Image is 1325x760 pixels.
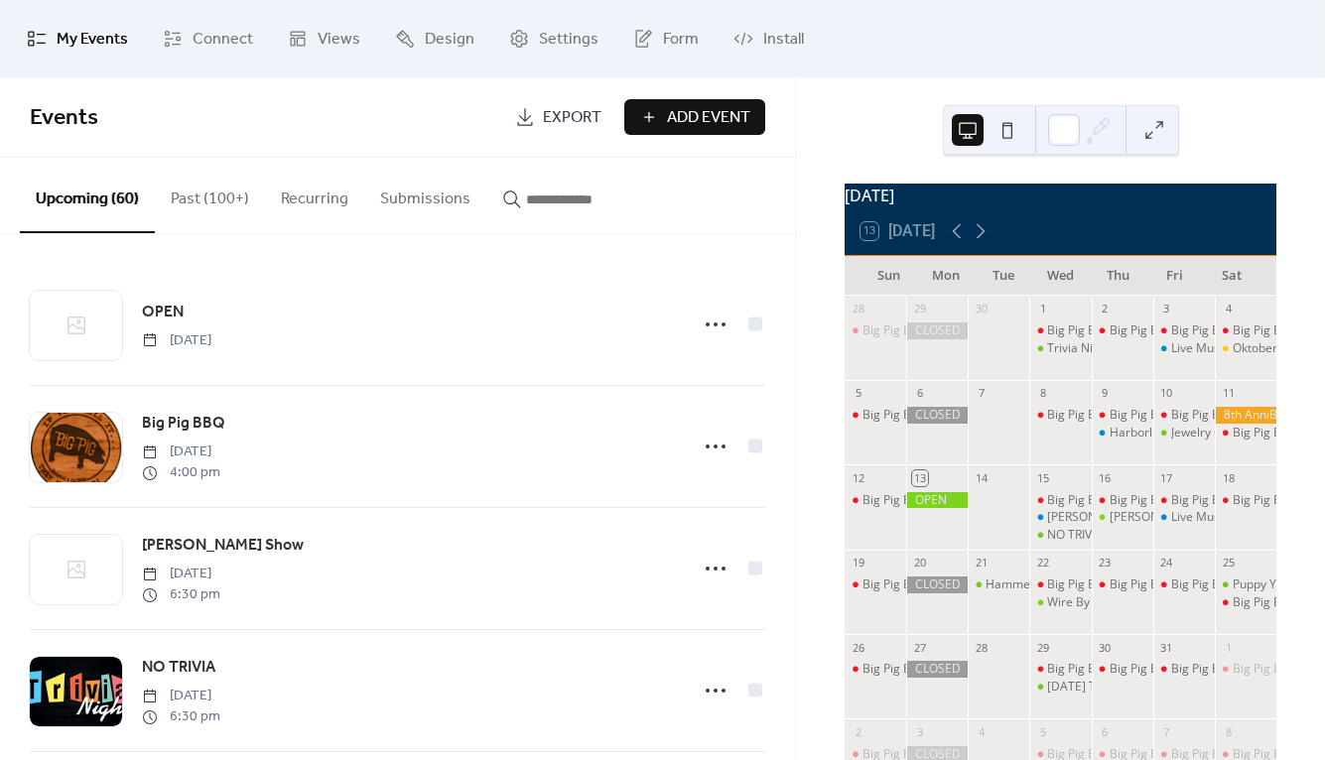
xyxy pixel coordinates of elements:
a: Add Event [624,99,765,135]
div: [DATE] [845,184,1276,207]
div: 27 [912,640,927,655]
div: 8 [1221,724,1236,739]
div: Sat [1203,256,1260,296]
div: Big Pig BBQ [845,492,906,509]
div: Big Pig BBQ [1029,661,1091,678]
div: 2 [851,724,865,739]
div: 31 [1159,640,1174,655]
div: Big Pig BBQ [1233,492,1298,509]
a: Install [719,8,819,69]
div: Big Pig BBQ [862,322,928,339]
div: 28 [851,302,865,317]
span: [DATE] [142,330,211,351]
span: 6:30 pm [142,706,220,727]
div: Big Pig BBQ [1215,425,1276,442]
a: Views [273,8,375,69]
div: Big Pig BBQ [1171,407,1237,424]
div: 18 [1221,470,1236,485]
div: Big Pig BBQ [1153,322,1215,339]
div: 3 [1159,302,1174,317]
div: Fri [1146,256,1204,296]
div: Harborlight Homes Annual Fundraiser [1092,425,1153,442]
div: Wire By Ryan Art Class [1029,594,1091,611]
div: NO TRIVIA [1047,527,1103,544]
div: Big Pig BBQ [1233,661,1298,678]
span: Big Pig BBQ [142,412,225,436]
div: OPEN [906,492,968,509]
div: Big Pig BBQ [1029,492,1091,509]
span: Install [763,24,804,56]
div: Live Music: The Sixth State [1153,509,1215,526]
a: [PERSON_NAME] Show [142,533,304,559]
div: 25 [1221,556,1236,570]
div: 1 [1035,302,1050,317]
span: Views [318,24,360,56]
div: Jewelry Charm Bar Pop-Up [1171,425,1318,442]
span: My Events [57,24,128,56]
div: 20 [912,556,927,570]
div: 17 [1159,470,1174,485]
a: Form [618,8,714,69]
div: Big Pig BBQ [1233,594,1298,611]
div: Big Pig BBQ [862,661,928,678]
div: Sun [861,256,918,296]
div: Big Pig BBQ [1153,492,1215,509]
div: Oktoberfest at Appleton Farm [1215,340,1276,357]
div: 5 [1035,724,1050,739]
div: Big Pig BBQ [1110,407,1175,424]
div: 12 [851,470,865,485]
button: Submissions [364,158,486,231]
a: Settings [494,8,613,69]
span: Form [663,24,699,56]
div: 4 [1221,302,1236,317]
div: 2 [1098,302,1113,317]
div: Big Pig BBQ [1215,492,1276,509]
span: Events [30,96,98,140]
div: Trivia Night [1047,340,1111,357]
div: Big Pig BBQ [1215,322,1276,339]
div: Big Pig BBQ [1171,322,1237,339]
div: [PERSON_NAME] & Brews [1110,509,1253,526]
span: OPEN [142,301,184,324]
div: Big Pig BBQ [1092,407,1153,424]
span: Export [543,106,601,130]
div: Big Pig BBQ [1092,576,1153,593]
span: Add Event [667,106,750,130]
div: Halloween Trivia Night [1029,679,1091,696]
div: CLOSED [906,322,968,339]
div: Big Pig BBQ [1029,322,1091,339]
a: NO TRIVIA [142,655,215,681]
span: [DATE] [142,686,220,706]
div: Big Pig BBQ [1171,576,1237,593]
div: 6 [912,386,927,401]
div: Big Pig BBQ [1153,576,1215,593]
div: Wed [1032,256,1090,296]
a: My Events [12,8,143,69]
div: Big Pig BBQ [1110,576,1175,593]
span: 4:00 pm [142,462,220,483]
div: Big Pig BBQ [1233,322,1298,339]
div: Big Pig BBQ [845,576,906,593]
div: 21 [974,556,989,570]
div: Big Pig BBQ [845,322,906,339]
div: Tue [975,256,1032,296]
div: Big Pig BBQ [1233,425,1298,442]
div: Trivia Night [1029,340,1091,357]
div: 16 [1098,470,1113,485]
div: 6 [1098,724,1113,739]
button: Past (100+) [155,158,265,231]
a: OPEN [142,300,184,325]
div: Big Pig BBQ [1047,407,1113,424]
div: Big Pig BBQ [1047,576,1113,593]
div: Hammer & Stain BOO Crew Workshop [968,576,1029,593]
div: 9 [1098,386,1113,401]
div: 1 [1221,640,1236,655]
div: Big Pig BBQ [1153,661,1215,678]
div: Beavers & Brews [1092,509,1153,526]
div: Big Pig BBQ [1092,661,1153,678]
div: Big Pig BBQ [1215,661,1276,678]
div: Big Pig BBQ [1029,407,1091,424]
div: 30 [1098,640,1113,655]
div: Big Pig BBQ [862,407,928,424]
div: 23 [1098,556,1113,570]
